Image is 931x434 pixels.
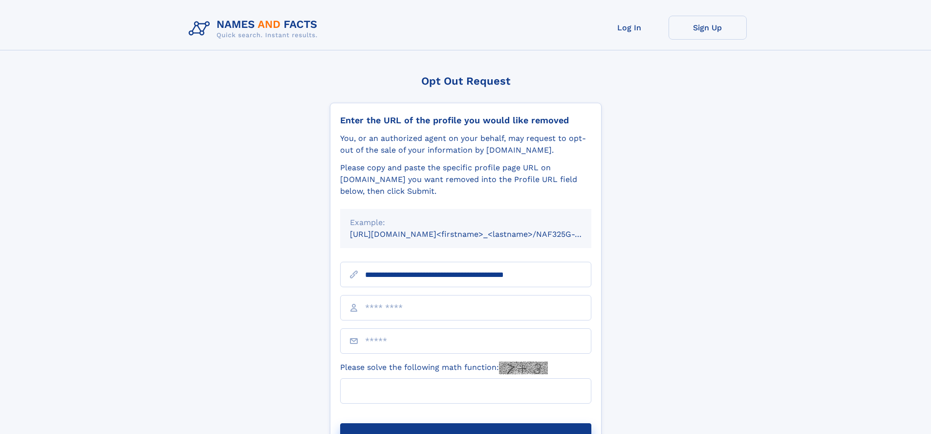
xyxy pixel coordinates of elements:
div: Please copy and paste the specific profile page URL on [DOMAIN_NAME] you want removed into the Pr... [340,162,591,197]
div: Enter the URL of the profile you would like removed [340,115,591,126]
a: Log In [590,16,669,40]
div: Example: [350,217,582,228]
div: You, or an authorized agent on your behalf, may request to opt-out of the sale of your informatio... [340,133,591,156]
img: Logo Names and Facts [185,16,325,42]
div: Opt Out Request [330,75,602,87]
small: [URL][DOMAIN_NAME]<firstname>_<lastname>/NAF325G-xxxxxxxx [350,229,610,239]
a: Sign Up [669,16,747,40]
label: Please solve the following math function: [340,362,548,374]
